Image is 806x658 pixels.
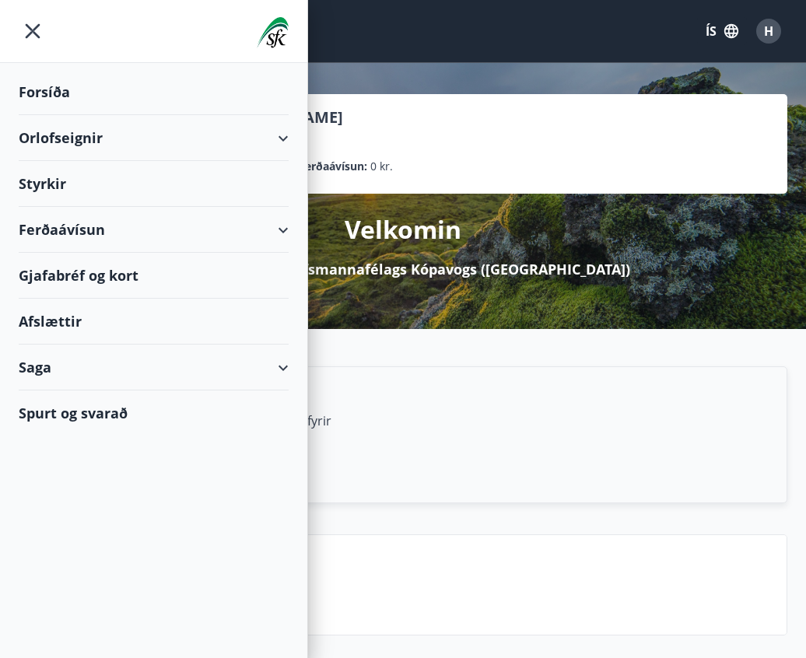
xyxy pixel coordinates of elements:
[19,161,289,207] div: Styrkir
[764,23,773,40] span: H
[19,115,289,161] div: Orlofseignir
[19,207,289,253] div: Ferðaávísun
[370,158,393,175] span: 0 kr.
[750,12,787,50] button: H
[19,17,47,45] button: menu
[19,299,289,345] div: Afslættir
[299,158,367,175] p: Ferðaávísun :
[19,390,289,436] div: Spurt og svarað
[176,259,630,279] p: á Mínar síður Starfsmannafélags Kópavogs ([GEOGRAPHIC_DATA])
[19,69,289,115] div: Forsíða
[345,212,461,247] p: Velkomin
[697,17,747,45] button: ÍS
[19,345,289,390] div: Saga
[257,17,289,48] img: union_logo
[19,253,289,299] div: Gjafabréf og kort
[133,574,774,600] p: Spurt og svarað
